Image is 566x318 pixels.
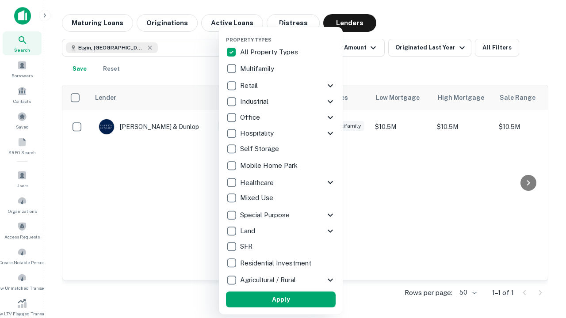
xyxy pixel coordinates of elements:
div: Healthcare [226,174,336,190]
button: Apply [226,291,336,307]
p: Mixed Use [240,193,275,203]
p: Office [240,112,262,123]
p: Healthcare [240,178,275,188]
p: Mobile Home Park [240,160,299,171]
p: All Property Types [240,47,300,57]
p: Special Purpose [240,210,291,220]
p: Self Storage [240,144,281,154]
p: Land [240,226,257,236]
iframe: Chat Widget [522,219,566,261]
div: Land [226,223,336,239]
div: Office [226,110,336,125]
div: Special Purpose [226,207,336,223]
p: Agricultural / Rural [240,275,298,285]
p: SFR [240,241,254,252]
div: Industrial [226,94,336,110]
span: Property Types [226,37,272,42]
p: Industrial [240,96,270,107]
div: Agricultural / Rural [226,272,336,288]
p: Multifamily [240,64,276,74]
p: Hospitality [240,128,275,139]
div: Retail [226,78,336,94]
div: Hospitality [226,125,336,141]
p: Retail [240,80,260,91]
p: Residential Investment [240,258,313,269]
